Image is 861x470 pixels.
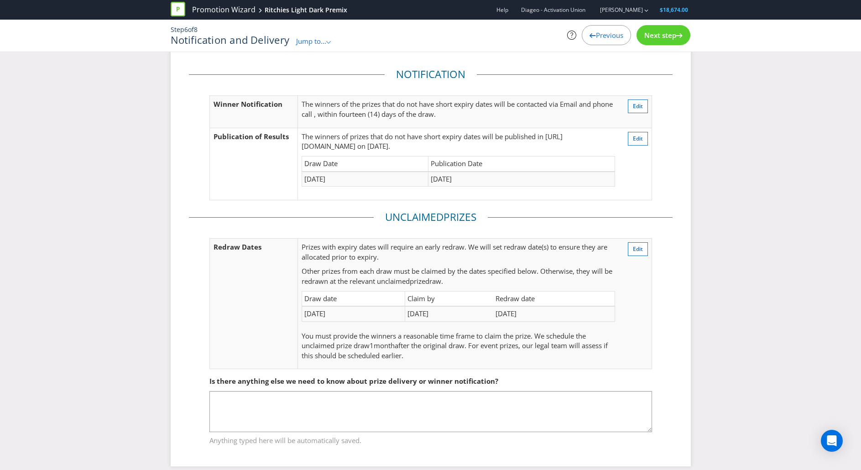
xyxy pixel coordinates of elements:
td: Redraw date [493,291,615,306]
span: 1 [370,341,374,350]
td: Claim by [405,291,493,306]
span: s from each draw must be claimed by the dates specified below. Otherwise, they will be redrawn at... [302,266,612,285]
h1: Notification and Delivery [171,34,290,45]
a: Help [496,6,508,14]
span: Next step [644,31,676,40]
div: Ritchies Light Dark Premix [265,5,347,15]
span: Other prize [302,266,337,276]
td: [DATE] [302,172,428,187]
span: Step [171,25,184,34]
td: Draw date [302,291,405,306]
td: Redraw Dates [209,239,298,369]
span: Edit [633,135,643,142]
span: Edit [633,245,643,253]
span: Previous [596,31,623,40]
span: after the original draw. For event prizes, our legal team will assess if this should be scheduled... [302,341,608,360]
span: of [188,25,194,34]
span: Is there anything else we need to know about prize delivery or winner notification? [209,376,498,386]
button: Edit [628,99,648,113]
span: Anything typed here will be automatically saved. [209,433,652,446]
span: $18,674.00 [660,6,688,14]
span: s with expiry dates will require an early redraw. We will set redraw date(s) to ensure they are a... [302,242,607,261]
td: Publication Date [428,157,615,172]
span: Prize [444,210,471,224]
span: Jump to... [296,37,326,46]
span: draw. [425,277,443,286]
span: Diageo - Activation Union [521,6,585,14]
span: s [471,210,476,224]
span: Prize [302,242,317,251]
span: 8 [194,25,198,34]
td: [DATE] [428,172,615,187]
td: [DATE] [493,306,615,321]
p: The winners of prizes that do not have short expiry dates will be published in [URL][DOMAIN_NAME]... [302,132,615,151]
button: Edit [628,132,648,146]
a: [PERSON_NAME] [591,6,643,14]
td: Winner Notification [209,96,298,128]
legend: Notification [385,67,477,82]
td: [DATE] [405,306,493,321]
span: 6 [184,25,188,34]
span: month [374,341,395,350]
a: Promotion Wizard [192,5,256,15]
div: Open Intercom Messenger [821,430,843,452]
span: You must provide the winners a reasonable time frame to claim the prize. We schedule the unclaime... [302,331,586,350]
button: Edit [628,242,648,256]
td: [DATE] [302,306,405,321]
span: Edit [633,102,643,110]
td: Publication of Results [209,128,298,200]
span: Unclaimed [385,210,444,224]
span: prize [410,277,425,286]
p: The winners of the prizes that do not have short expiry dates will be contacted via Email and pho... [302,99,615,119]
td: Draw Date [302,157,428,172]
